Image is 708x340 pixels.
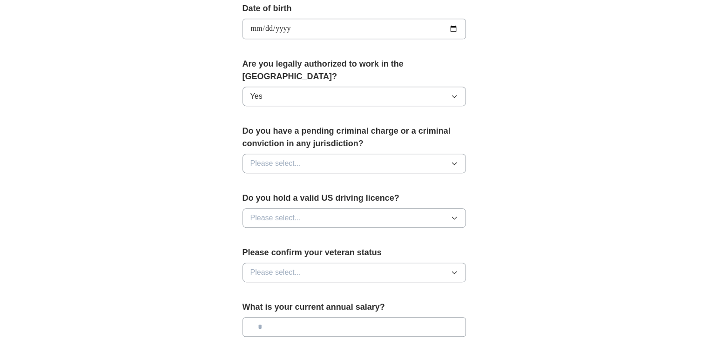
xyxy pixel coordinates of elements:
[243,301,466,313] label: What is your current annual salary?
[243,154,466,173] button: Please select...
[243,246,466,259] label: Please confirm your veteran status
[250,91,263,102] span: Yes
[250,267,301,278] span: Please select...
[250,212,301,224] span: Please select...
[243,2,466,15] label: Date of birth
[243,58,466,83] label: Are you legally authorized to work in the [GEOGRAPHIC_DATA]?
[243,87,466,106] button: Yes
[243,125,466,150] label: Do you have a pending criminal charge or a criminal conviction in any jurisdiction?
[243,263,466,282] button: Please select...
[250,158,301,169] span: Please select...
[243,208,466,228] button: Please select...
[243,192,466,204] label: Do you hold a valid US driving licence?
